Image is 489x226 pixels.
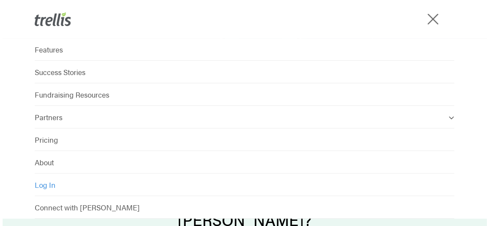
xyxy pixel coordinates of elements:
[35,106,454,128] a: Partners
[35,180,56,190] span: Log In
[35,89,109,100] span: Fundraising Resources
[35,67,85,77] span: Success Stories
[430,15,439,23] a: Navigation Menu
[35,174,454,196] a: Log In
[35,83,454,106] a: Fundraising Resources
[35,128,454,151] a: Pricing
[35,38,454,61] a: Features
[35,196,454,219] a: Connect with [PERSON_NAME]
[35,112,62,122] span: Partners
[35,202,140,213] span: Connect with [PERSON_NAME]
[35,61,454,83] a: Success Stories
[35,157,54,167] span: About
[35,134,58,145] span: Pricing
[35,151,454,174] a: About
[35,12,71,26] img: Trellis
[35,44,63,55] span: Features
